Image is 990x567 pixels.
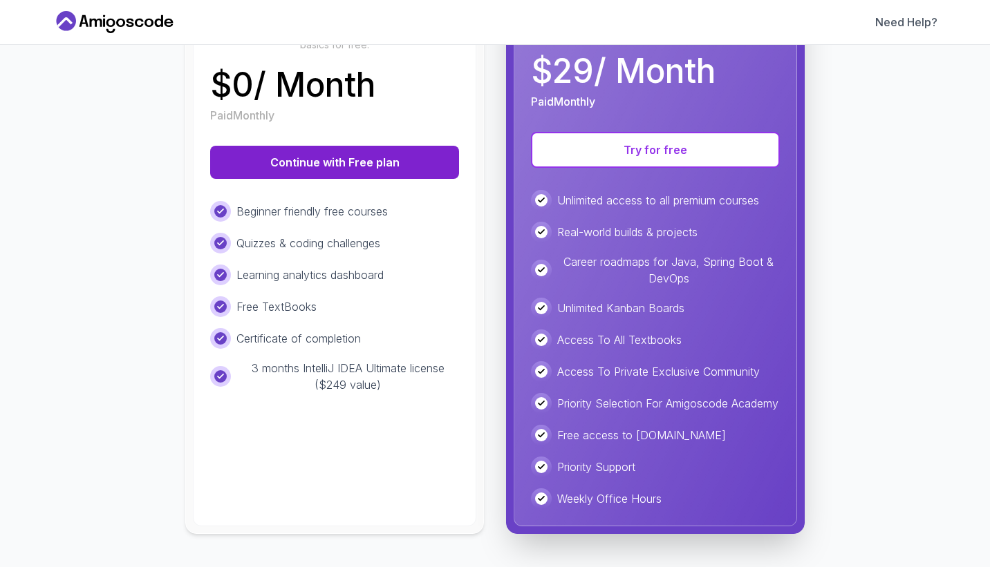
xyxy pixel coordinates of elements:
p: Career roadmaps for Java, Spring Boot & DevOps [557,253,780,287]
button: Continue with Free plan [210,146,459,179]
p: $ 0 / Month [210,68,375,102]
p: Certificate of completion [236,330,361,347]
p: Learning analytics dashboard [236,267,384,283]
a: Need Help? [875,14,937,30]
button: Try for free [531,132,780,168]
p: Priority Selection For Amigoscode Academy [557,395,778,412]
p: Beginner friendly free courses [236,203,388,220]
p: Access To All Textbooks [557,331,682,348]
p: Unlimited Kanban Boards [557,300,684,316]
p: Quizzes & coding challenges [236,235,380,251]
p: Paid Monthly [210,107,274,124]
p: Free access to [DOMAIN_NAME] [557,427,726,443]
p: $ 29 / Month [531,55,716,88]
p: Unlimited access to all premium courses [557,192,759,209]
p: Access To Private Exclusive Community [557,363,760,380]
p: Free TextBooks [236,298,317,315]
p: Real-world builds & projects [557,224,698,240]
p: 3 months IntelliJ IDEA Ultimate license ($249 value) [236,360,459,393]
p: Priority Support [557,459,635,475]
p: Weekly Office Hours [557,490,662,507]
p: Paid Monthly [531,93,595,110]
